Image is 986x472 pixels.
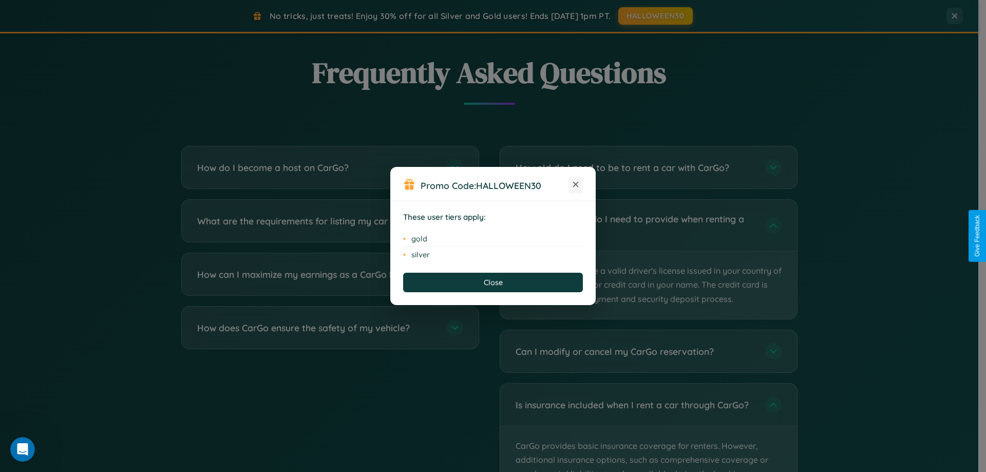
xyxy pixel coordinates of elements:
b: HALLOWEEN30 [476,180,541,191]
div: Give Feedback [974,215,981,257]
h3: Promo Code: [421,180,568,191]
button: Close [403,273,583,292]
li: gold [403,231,583,247]
iframe: Intercom live chat [10,437,35,462]
strong: These user tiers apply: [403,212,486,222]
li: silver [403,247,583,262]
